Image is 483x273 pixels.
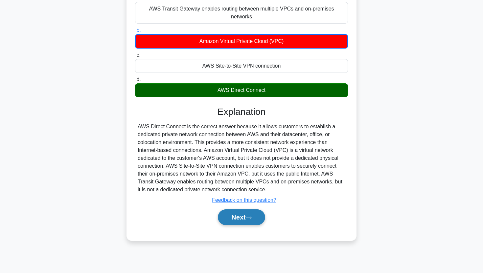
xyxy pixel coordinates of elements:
div: AWS Direct Connect [135,83,348,97]
h3: Explanation [139,106,344,117]
span: d. [136,76,141,82]
div: Amazon Virtual Private Cloud (VPC) [135,34,348,49]
span: b. [136,27,141,33]
div: AWS Transit Gateway enables routing between multiple VPCs and on-premises networks [135,2,348,24]
span: c. [136,52,140,58]
div: AWS Direct Connect is the correct answer because it allows customers to establish a dedicated pri... [138,123,345,194]
div: AWS Site-to-Site VPN connection [135,59,348,73]
a: Feedback on this question? [212,197,276,203]
button: Next [218,209,265,225]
